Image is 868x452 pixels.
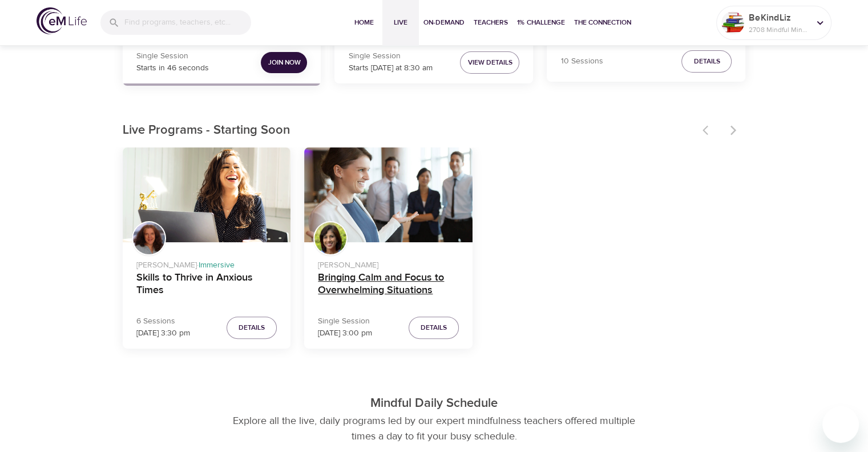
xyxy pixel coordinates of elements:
iframe: Button to launch messaging window [822,406,859,443]
p: BeKindLiz [749,11,809,25]
button: Details [409,317,459,339]
p: Single Session [136,50,209,62]
span: On-Demand [423,17,465,29]
p: Starts in 46 seconds [136,62,209,74]
input: Find programs, teachers, etc... [124,10,251,35]
p: 10 Sessions [560,55,603,67]
span: Teachers [474,17,508,29]
h4: Bringing Calm and Focus to Overwhelming Situations [318,271,459,299]
p: Single Session [348,50,432,62]
span: Join Now [268,57,300,69]
p: Single Session [318,315,372,327]
p: Live Programs - Starting Soon [123,121,696,140]
button: Details [681,50,732,73]
button: Skills to Thrive in Anxious Times [123,147,291,242]
span: 1% Challenge [517,17,565,29]
p: Explore all the live, daily programs led by our expert mindfulness teachers offered multiple time... [220,413,648,444]
h4: Skills to Thrive in Anxious Times [136,271,277,299]
span: The Connection [574,17,631,29]
button: View Details [460,51,519,74]
p: 2708 Mindful Minutes [749,25,809,35]
p: [PERSON_NAME] [318,255,459,271]
span: View Details [467,57,512,69]
img: Remy Sharp [721,11,744,34]
p: Mindful Daily Schedule [114,394,755,413]
button: Join Now [261,52,307,73]
span: Details [421,322,447,334]
span: Details [693,55,720,67]
span: Details [239,322,265,334]
span: Live [387,17,414,29]
p: [DATE] 3:30 pm [136,327,190,339]
p: [DATE] 3:00 pm [318,327,372,339]
span: Immersive [199,260,235,270]
button: Details [227,317,277,339]
span: Home [350,17,378,29]
p: Starts [DATE] at 8:30 am [348,62,432,74]
img: logo [37,7,87,34]
p: [PERSON_NAME] · [136,255,277,271]
p: 6 Sessions [136,315,190,327]
button: Bringing Calm and Focus to Overwhelming Situations [304,147,473,242]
